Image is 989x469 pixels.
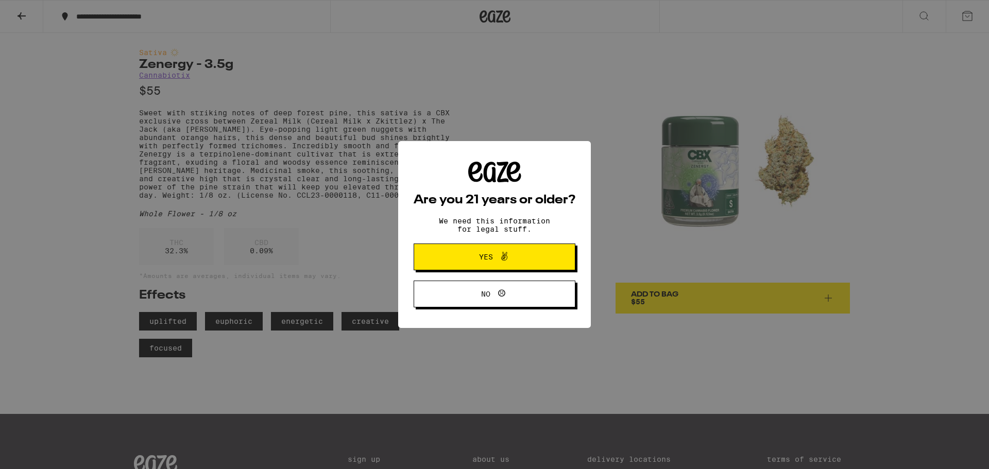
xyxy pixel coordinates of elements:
span: No [481,290,490,298]
p: We need this information for legal stuff. [430,217,559,233]
span: Hi. Need any help? [6,7,74,15]
button: No [414,281,575,307]
h2: Are you 21 years or older? [414,194,575,206]
span: Yes [479,253,493,260]
button: Yes [414,244,575,270]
